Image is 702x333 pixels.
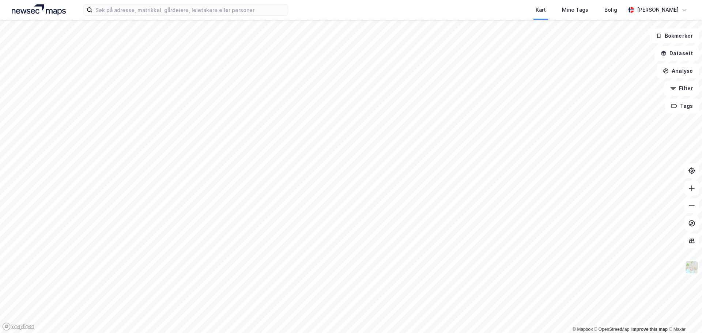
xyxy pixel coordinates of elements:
button: Bokmerker [650,29,699,43]
div: Bolig [604,5,617,14]
button: Tags [665,99,699,113]
img: Z [685,260,699,274]
button: Datasett [654,46,699,61]
div: Kart [536,5,546,14]
div: [PERSON_NAME] [637,5,679,14]
div: Mine Tags [562,5,588,14]
a: OpenStreetMap [594,327,630,332]
input: Søk på adresse, matrikkel, gårdeiere, leietakere eller personer [93,4,288,15]
a: Mapbox homepage [2,322,34,331]
img: logo.a4113a55bc3d86da70a041830d287a7e.svg [12,4,66,15]
a: Mapbox [573,327,593,332]
iframe: Chat Widget [665,298,702,333]
div: Kontrollprogram for chat [665,298,702,333]
button: Filter [664,81,699,96]
button: Analyse [657,64,699,78]
a: Improve this map [631,327,668,332]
